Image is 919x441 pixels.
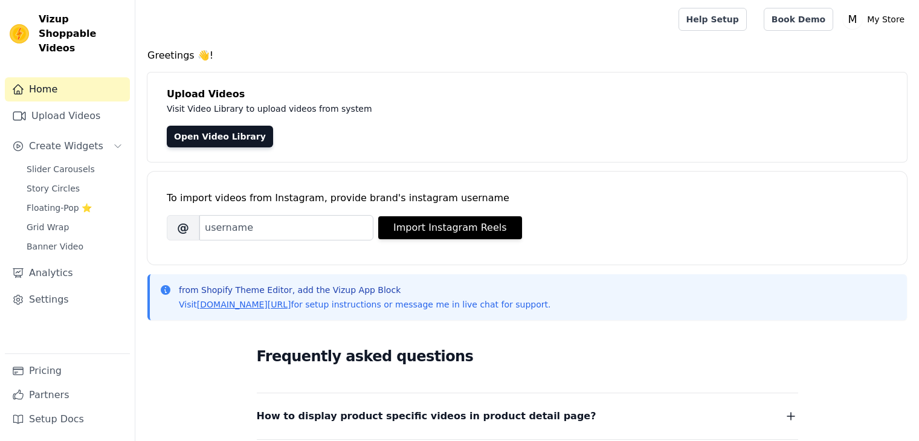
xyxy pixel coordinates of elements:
[27,182,80,195] span: Story Circles
[19,180,130,197] a: Story Circles
[378,216,522,239] button: Import Instagram Reels
[167,215,199,240] span: @
[679,8,747,31] a: Help Setup
[167,126,273,147] a: Open Video Library
[5,104,130,128] a: Upload Videos
[27,221,69,233] span: Grid Wrap
[167,87,888,101] h4: Upload Videos
[862,8,909,30] p: My Store
[167,191,888,205] div: To import videos from Instagram, provide brand's instagram username
[27,163,95,175] span: Slider Carousels
[147,48,907,63] h4: Greetings 👋!
[167,101,708,116] p: Visit Video Library to upload videos from system
[19,199,130,216] a: Floating-Pop ⭐
[39,12,125,56] span: Vizup Shoppable Videos
[764,8,833,31] a: Book Demo
[848,13,857,25] text: M
[179,284,550,296] p: from Shopify Theme Editor, add the Vizup App Block
[5,261,130,285] a: Analytics
[257,344,798,369] h2: Frequently asked questions
[27,202,92,214] span: Floating-Pop ⭐
[179,298,550,311] p: Visit for setup instructions or message me in live chat for support.
[10,24,29,43] img: Vizup
[19,161,130,178] a: Slider Carousels
[257,408,798,425] button: How to display product specific videos in product detail page?
[27,240,83,253] span: Banner Video
[29,139,103,153] span: Create Widgets
[199,215,373,240] input: username
[5,134,130,158] button: Create Widgets
[5,77,130,101] a: Home
[5,407,130,431] a: Setup Docs
[197,300,291,309] a: [DOMAIN_NAME][URL]
[843,8,909,30] button: M My Store
[5,383,130,407] a: Partners
[257,408,596,425] span: How to display product specific videos in product detail page?
[5,359,130,383] a: Pricing
[19,238,130,255] a: Banner Video
[19,219,130,236] a: Grid Wrap
[5,288,130,312] a: Settings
